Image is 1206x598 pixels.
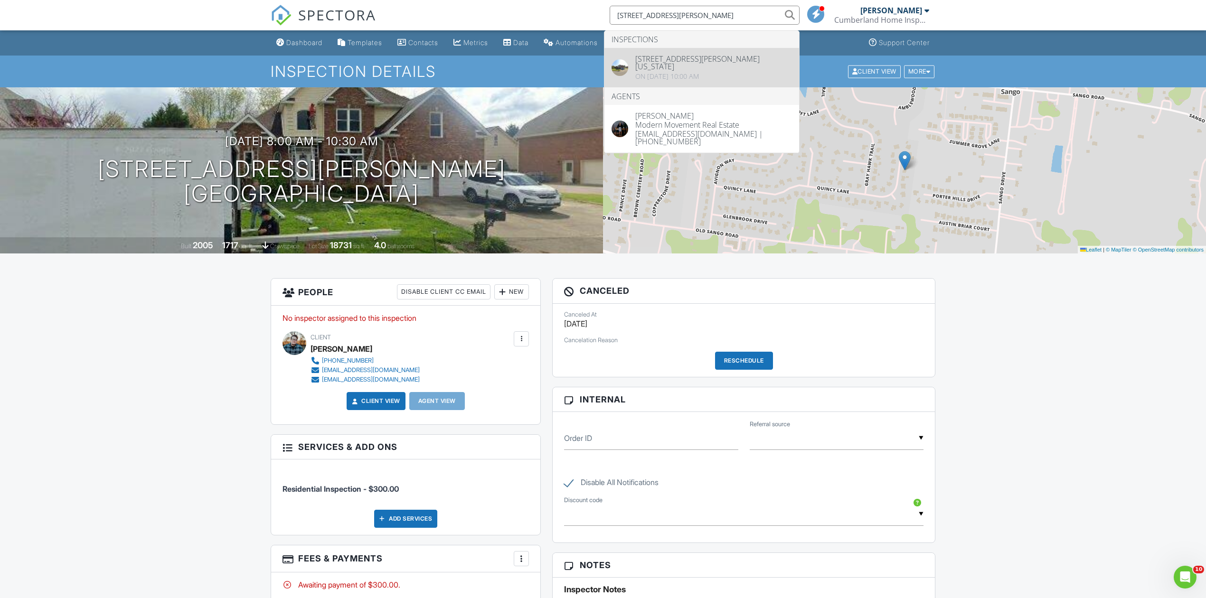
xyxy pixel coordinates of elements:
[635,73,792,80] div: On [DATE] 10:00 am
[283,484,399,494] span: Residential Inspection - $300.00
[374,240,386,250] div: 4.0
[271,279,540,306] h3: People
[1106,247,1131,252] a: © MapTiler
[865,34,933,52] a: Support Center
[499,34,532,52] a: Data
[322,366,420,374] div: [EMAIL_ADDRESS][DOMAIN_NAME]
[298,5,376,25] span: SPECTORA
[612,121,628,137] img: data
[311,342,372,356] div: [PERSON_NAME]
[847,67,903,75] a: Client View
[387,243,415,250] span: bathrooms
[450,34,492,52] a: Metrics
[311,334,331,341] span: Client
[271,545,540,572] h3: Fees & Payments
[879,38,930,47] div: Support Center
[635,112,792,120] div: [PERSON_NAME]
[635,120,792,129] div: Modern Movement Real Estate
[612,59,628,76] img: streetview
[1174,566,1197,589] iframe: Intercom live chat
[397,284,490,299] div: Disable Client CC Email
[193,240,213,250] div: 2005
[181,243,191,250] span: Built
[273,34,326,52] a: Dashboard
[553,553,935,578] h3: Notes
[1080,247,1102,252] a: Leaflet
[848,65,901,78] div: Client View
[564,496,603,505] label: Discount code
[353,243,365,250] span: sq.ft.
[322,357,374,364] div: [PHONE_NUMBER]
[309,243,329,250] span: Lot Size
[556,38,598,47] div: Automations
[350,396,400,406] a: Client View
[286,38,322,47] div: Dashboard
[322,376,420,383] div: [EMAIL_ADDRESS][DOMAIN_NAME]
[408,38,438,47] div: Contacts
[610,6,800,25] input: Search everything...
[283,579,529,590] div: Awaiting payment of $300.00.
[564,318,923,329] p: [DATE]
[334,34,386,52] a: Templates
[225,135,378,148] h3: [DATE] 8:00 am - 10:30 am
[240,243,253,250] span: sq. ft.
[394,34,442,52] a: Contacts
[311,365,420,375] a: [EMAIL_ADDRESS][DOMAIN_NAME]
[604,31,799,48] li: Inspections
[540,34,602,52] a: Automations (Basic)
[564,478,659,490] label: Disable All Notifications
[834,15,929,25] div: Cumberland Home Inspection LLC
[463,38,488,47] div: Metrics
[374,510,437,528] div: Add Services
[635,129,792,145] div: [EMAIL_ADDRESS][DOMAIN_NAME] | [PHONE_NUMBER]
[98,157,506,207] h1: [STREET_ADDRESS][PERSON_NAME] [GEOGRAPHIC_DATA]
[283,467,529,502] li: Service: Residential Inspection
[513,38,528,47] div: Data
[553,279,935,303] h3: Canceled
[604,88,799,105] li: Agents
[1133,247,1204,252] a: © OpenStreetMap contributors
[564,585,923,594] h5: Inspector Notes
[750,420,790,429] label: Referral source
[904,65,935,78] div: More
[899,151,911,170] img: Marker
[348,38,382,47] div: Templates
[270,243,300,250] span: crawlspace
[271,5,292,26] img: The Best Home Inspection Software - Spectora
[494,284,529,299] div: New
[564,311,923,318] div: Canceled At
[311,375,420,384] a: [EMAIL_ADDRESS][DOMAIN_NAME]
[311,356,420,365] a: [PHONE_NUMBER]
[271,435,540,459] h3: Services & Add ons
[564,433,592,443] label: Order ID
[860,6,922,15] div: [PERSON_NAME]
[1103,247,1104,252] span: |
[283,313,529,323] p: No inspector assigned to this inspection
[271,63,935,80] h1: Inspection Details
[564,336,923,344] div: Cancelation Reason
[635,55,792,70] div: [STREET_ADDRESS][PERSON_NAME][US_STATE]
[553,387,935,412] h3: Internal
[715,352,773,370] div: Reschedule
[1193,566,1204,573] span: 10
[330,240,352,250] div: 18731
[222,240,238,250] div: 1717
[271,13,376,33] a: SPECTORA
